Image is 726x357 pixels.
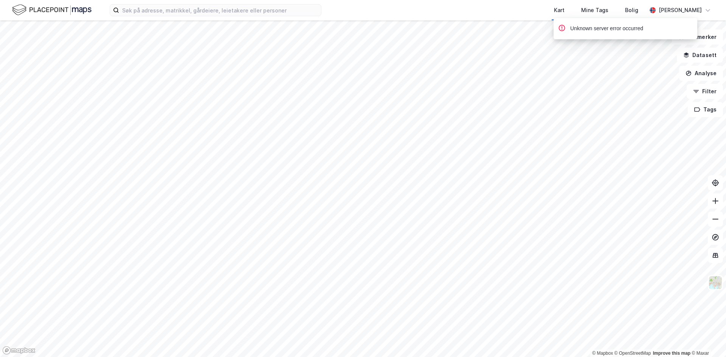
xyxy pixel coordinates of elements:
[688,321,726,357] iframe: Chat Widget
[688,321,726,357] div: Kontrollprogram for chat
[625,6,638,15] div: Bolig
[708,275,723,290] img: Z
[653,351,690,356] a: Improve this map
[12,3,92,17] img: logo.f888ab2527a4732fd821a326f86c7f29.svg
[679,66,723,81] button: Analyse
[570,24,643,33] div: Unknown server error occurred
[677,48,723,63] button: Datasett
[592,351,613,356] a: Mapbox
[2,346,36,355] a: Mapbox homepage
[687,84,723,99] button: Filter
[581,6,608,15] div: Mine Tags
[659,6,702,15] div: [PERSON_NAME]
[688,102,723,117] button: Tags
[614,351,651,356] a: OpenStreetMap
[554,6,565,15] div: Kart
[119,5,321,16] input: Søk på adresse, matrikkel, gårdeiere, leietakere eller personer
